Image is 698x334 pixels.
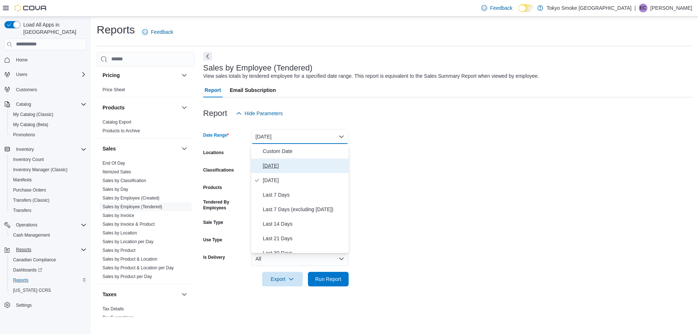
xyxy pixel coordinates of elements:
a: Inventory Count [10,155,47,164]
a: End Of Day [103,161,125,166]
h1: Reports [97,23,135,37]
h3: Report [203,109,227,118]
label: Tendered By Employees [203,199,248,211]
nav: Complex example [4,52,87,329]
label: Use Type [203,237,222,243]
button: Manifests [7,175,89,185]
span: Reports [16,247,31,253]
span: Email Subscription [230,83,276,97]
button: Users [13,70,30,79]
span: Tax Exemptions [103,315,133,321]
a: Sales by Product [103,248,136,253]
button: Inventory [1,144,89,154]
h3: Pricing [103,72,120,79]
span: End Of Day [103,160,125,166]
input: Dark Mode [518,4,534,12]
span: Inventory Count [10,155,87,164]
button: Reports [1,245,89,255]
span: Purchase Orders [13,187,46,193]
span: Tax Details [103,306,124,312]
a: [US_STATE] CCRS [10,286,54,295]
a: Itemized Sales [103,169,131,174]
span: My Catalog (Beta) [10,120,87,129]
span: Sales by Employee (Created) [103,195,160,201]
button: Operations [1,220,89,230]
span: Home [16,57,28,63]
button: Users [1,69,89,80]
span: Inventory Manager (Classic) [13,167,68,173]
span: Last 21 Days [263,234,346,243]
span: Last 14 Days [263,220,346,228]
span: Itemized Sales [103,169,131,175]
span: Customers [13,85,87,94]
span: Last 30 Days [263,249,346,257]
span: Transfers [13,208,31,213]
a: My Catalog (Classic) [10,110,56,119]
span: Sales by Day [103,186,128,192]
label: Sale Type [203,220,223,225]
a: Tax Exemptions [103,315,133,320]
a: Canadian Compliance [10,255,59,264]
a: Sales by Invoice [103,213,134,218]
h3: Taxes [103,291,117,298]
a: Feedback [478,1,515,15]
span: Feedback [151,28,173,36]
span: EC [640,4,646,12]
div: Pricing [97,85,194,97]
span: Feedback [490,4,512,12]
button: Cash Management [7,230,89,240]
span: Sales by Location [103,230,137,236]
button: Inventory Count [7,154,89,165]
button: Inventory [13,145,37,154]
a: Sales by Day [103,187,128,192]
span: Hide Parameters [245,110,283,117]
span: Canadian Compliance [10,255,87,264]
span: Promotions [10,130,87,139]
button: Customers [1,84,89,94]
span: Customers [16,87,37,93]
a: Dashboards [7,265,89,275]
div: Select listbox [251,144,349,253]
span: Users [16,72,27,77]
a: Sales by Location per Day [103,239,153,244]
a: Tax Details [103,306,124,311]
button: Taxes [103,291,178,298]
span: Sales by Invoice & Product [103,221,155,227]
button: Catalog [13,100,34,109]
span: Sales by Employee (Tendered) [103,204,162,210]
button: Inventory Manager (Classic) [7,165,89,175]
button: Reports [7,275,89,285]
div: Emilie Cation [639,4,647,12]
a: Sales by Product & Location per Day [103,265,174,270]
button: Transfers (Classic) [7,195,89,205]
p: [PERSON_NAME] [650,4,692,12]
span: Inventory Count [13,157,44,162]
button: Catalog [1,99,89,109]
label: Locations [203,150,224,156]
button: Operations [13,221,40,229]
span: Dashboards [10,266,87,274]
button: Canadian Compliance [7,255,89,265]
span: Transfers [10,206,87,215]
span: Reports [10,276,87,285]
button: Promotions [7,130,89,140]
span: Custom Date [263,147,346,156]
span: Products to Archive [103,128,140,134]
span: Last 7 Days [263,190,346,199]
span: Transfers (Classic) [13,197,49,203]
span: Users [13,70,87,79]
a: Reports [10,276,31,285]
a: Transfers [10,206,34,215]
button: Hide Parameters [233,106,286,121]
label: Date Range [203,132,229,138]
button: Export [262,272,303,286]
a: My Catalog (Beta) [10,120,51,129]
a: Sales by Product per Day [103,274,152,279]
button: Pricing [180,71,189,80]
span: Sales by Classification [103,178,146,184]
button: Settings [1,300,89,310]
p: | [634,4,636,12]
span: Inventory Manager (Classic) [10,165,87,174]
div: Products [97,118,194,138]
